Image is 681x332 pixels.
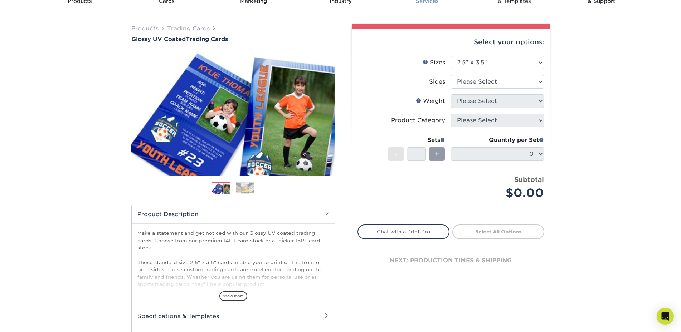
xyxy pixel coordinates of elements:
[131,43,335,184] img: Glossy UV Coated 01
[131,25,159,32] a: Products
[452,224,544,239] a: Select All Options
[456,184,544,202] div: $0.00
[429,78,445,86] div: Sides
[416,97,445,105] div: Weight
[514,175,544,183] strong: Subtotal
[357,239,544,282] div: next: production times & shipping
[219,291,247,301] span: show more
[236,182,254,193] img: Trading Cards 02
[137,229,329,317] p: Make a statement and get noticed with our Glossy UV coated trading cards. Choose from our premium...
[167,25,210,32] a: Trading Cards
[357,29,544,56] div: Select your options:
[131,36,186,43] span: Glossy UV Coated
[132,205,335,223] h2: Product Description
[394,149,398,159] span: -
[357,224,449,239] a: Chat with a Print Pro
[657,308,674,325] div: Open Intercom Messenger
[131,36,335,43] h1: Trading Cards
[132,307,335,325] h2: Specifications & Templates
[451,136,544,144] div: Quantity per Set
[212,182,230,195] img: Trading Cards 01
[434,149,439,159] span: +
[388,136,445,144] div: Sets
[131,36,335,43] a: Glossy UV CoatedTrading Cards
[391,116,445,125] div: Product Category
[423,58,445,67] div: Sizes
